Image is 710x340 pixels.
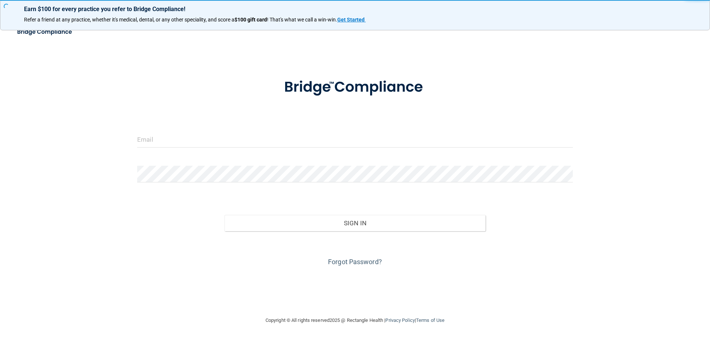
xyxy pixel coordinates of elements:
strong: $100 gift card [234,17,267,23]
button: Sign In [224,215,486,231]
p: Earn $100 for every practice you refer to Bridge Compliance! [24,6,686,13]
span: ! That's what we call a win-win. [267,17,337,23]
img: bridge_compliance_login_screen.278c3ca4.svg [11,24,79,40]
img: bridge_compliance_login_screen.278c3ca4.svg [269,68,441,107]
strong: Get Started [337,17,365,23]
a: Terms of Use [416,317,444,323]
div: Copyright © All rights reserved 2025 @ Rectangle Health | | [220,309,490,332]
input: Email [137,131,573,148]
a: Forgot Password? [328,258,382,266]
span: Refer a friend at any practice, whether it's medical, dental, or any other speciality, and score a [24,17,234,23]
a: Privacy Policy [385,317,415,323]
a: Get Started [337,17,366,23]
